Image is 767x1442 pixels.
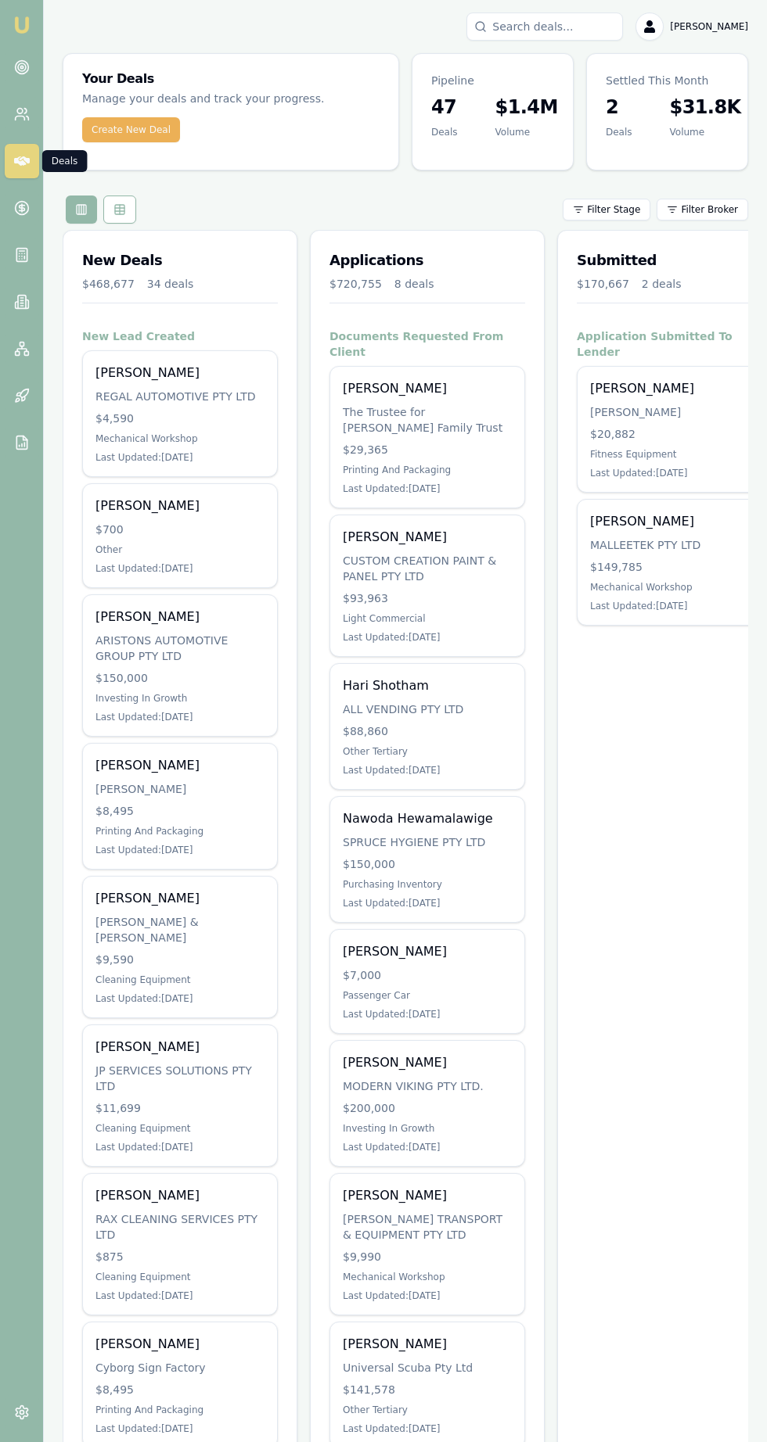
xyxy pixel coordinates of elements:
[95,992,265,1005] div: Last Updated: [DATE]
[343,612,512,625] div: Light Commercial
[95,1186,265,1205] div: [PERSON_NAME]
[343,878,512,891] div: Purchasing Inventory
[343,631,512,644] div: Last Updated: [DATE]
[343,590,512,606] div: $93,963
[343,1100,512,1116] div: $200,000
[343,1335,512,1354] div: [PERSON_NAME]
[343,764,512,777] div: Last Updated: [DATE]
[95,1100,265,1116] div: $11,699
[563,199,650,221] button: Filter Stage
[343,1211,512,1243] div: [PERSON_NAME] TRANSPORT & EQUIPMENT PTY LTD
[670,126,741,138] div: Volume
[95,781,265,797] div: [PERSON_NAME]
[95,1141,265,1153] div: Last Updated: [DATE]
[95,889,265,908] div: [PERSON_NAME]
[343,809,512,828] div: Nawoda Hewamalawige
[343,967,512,983] div: $7,000
[95,952,265,967] div: $9,590
[343,1186,512,1205] div: [PERSON_NAME]
[329,249,525,271] h3: Applications
[606,126,632,138] div: Deals
[147,276,194,292] div: 34 deals
[343,528,512,547] div: [PERSON_NAME]
[681,203,738,216] span: Filter Broker
[95,1038,265,1056] div: [PERSON_NAME]
[590,467,759,479] div: Last Updated: [DATE]
[95,974,265,986] div: Cleaning Equipment
[590,379,759,398] div: [PERSON_NAME]
[95,825,265,838] div: Printing And Packaging
[590,426,759,442] div: $20,882
[343,1122,512,1135] div: Investing In Growth
[343,1053,512,1072] div: [PERSON_NAME]
[95,389,265,404] div: REGAL AUTOMOTIVE PTY LTD
[95,411,265,426] div: $4,590
[95,711,265,723] div: Last Updated: [DATE]
[670,95,741,120] h3: $31.8K
[466,13,623,41] input: Search deals
[82,328,278,344] h4: New Lead Created
[590,537,759,553] div: MALLEETEK PTY LTD
[82,73,380,85] h3: Your Deals
[670,20,748,33] span: [PERSON_NAME]
[343,701,512,717] div: ALL VENDING PTY LTD
[95,1063,265,1094] div: JP SERVICES SOLUTIONS PTY LTD
[590,448,759,461] div: Fitness Equipment
[590,512,759,531] div: [PERSON_NAME]
[590,581,759,594] div: Mechanical Workshop
[343,1360,512,1376] div: Universal Scuba Pty Ltd
[95,1249,265,1264] div: $875
[82,90,380,108] p: Manage your deals and track your progress.
[343,1008,512,1021] div: Last Updated: [DATE]
[42,150,88,172] div: Deals
[329,328,525,360] h4: Documents Requested From Client
[343,464,512,476] div: Printing And Packaging
[95,1382,265,1397] div: $8,495
[95,1404,265,1416] div: Printing And Packaging
[343,1078,512,1094] div: MODERN VIKING PTY LTD.
[95,432,265,445] div: Mechanical Workshop
[95,803,265,819] div: $8,495
[95,497,265,515] div: [PERSON_NAME]
[495,126,558,138] div: Volume
[95,364,265,382] div: [PERSON_NAME]
[95,1360,265,1376] div: Cyborg Sign Factory
[343,379,512,398] div: [PERSON_NAME]
[343,1141,512,1153] div: Last Updated: [DATE]
[394,276,434,292] div: 8 deals
[95,844,265,856] div: Last Updated: [DATE]
[343,482,512,495] div: Last Updated: [DATE]
[95,670,265,686] div: $150,000
[431,95,458,120] h3: 47
[431,73,554,88] p: Pipeline
[657,199,748,221] button: Filter Broker
[95,1271,265,1283] div: Cleaning Equipment
[343,404,512,436] div: The Trustee for [PERSON_NAME] Family Trust
[343,1382,512,1397] div: $141,578
[642,276,682,292] div: 2 deals
[95,914,265,945] div: [PERSON_NAME] & [PERSON_NAME]
[343,723,512,739] div: $88,860
[590,600,759,612] div: Last Updated: [DATE]
[343,942,512,961] div: [PERSON_NAME]
[343,1271,512,1283] div: Mechanical Workshop
[343,676,512,695] div: Hari Shotham
[343,834,512,850] div: SPRUCE HYGIENE PTY LTD
[95,1290,265,1302] div: Last Updated: [DATE]
[431,126,458,138] div: Deals
[95,1335,265,1354] div: [PERSON_NAME]
[13,16,31,34] img: emu-icon-u.png
[590,404,759,420] div: [PERSON_NAME]
[343,745,512,758] div: Other Tertiary
[329,276,382,292] div: $720,755
[577,276,629,292] div: $170,667
[343,553,512,584] div: CUSTOM CREATION PAINT & PANEL PTY LTD
[95,543,265,556] div: Other
[343,1404,512,1416] div: Other Tertiary
[95,608,265,626] div: [PERSON_NAME]
[95,522,265,537] div: $700
[95,1211,265,1243] div: RAX CLEANING SERVICES PTY LTD
[95,633,265,664] div: ARISTONS AUTOMOTIVE GROUP PTY LTD
[343,1422,512,1435] div: Last Updated: [DATE]
[343,442,512,457] div: $29,365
